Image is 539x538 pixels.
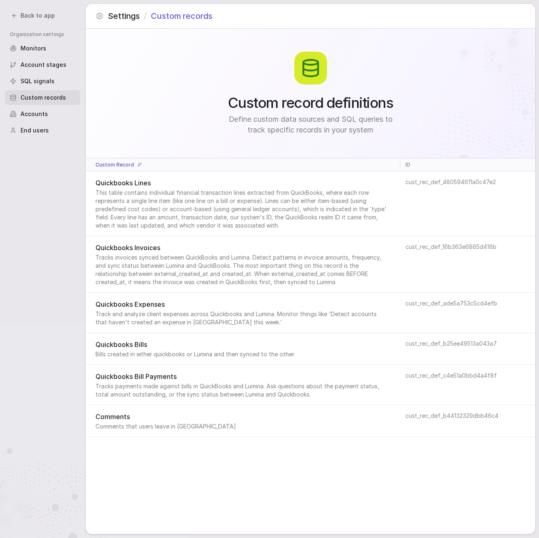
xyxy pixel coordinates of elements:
span: Custom records [20,93,66,102]
span: cust_rec_def_b44132329dbb46c4 [405,412,498,419]
span: Custom Record [96,161,134,169]
span: Quickbooks Invoices [96,243,389,253]
span: Settings [108,10,140,22]
a: End users [5,123,80,138]
a: SQL signals [5,74,80,89]
a: Custom records [5,90,80,105]
span: cust_rec_def_480594611a0c47e2 [405,178,496,185]
span: / [144,10,147,22]
a: Accounts [5,107,80,121]
span: Quickbooks Bills [96,340,389,349]
span: End users [20,126,49,134]
span: Monitors [20,44,46,52]
span: Tracks invoices synced between QuickBooks and Lumina. Detect patterns in invoice amounts, frequen... [96,253,389,286]
span: Comments that users leave in [GEOGRAPHIC_DATA] [96,422,389,431]
span: Define custom data sources and SQL queries to track specific records in your system [221,114,401,135]
span: Custom records [151,10,212,22]
a: Monitors [5,41,80,56]
span: Tracks payments made against bills in QuickBooks and Lumina. Ask questions about the payment stat... [96,382,389,399]
span: ID [405,161,410,169]
span: Account stages [20,61,66,69]
button: Back to app [7,10,60,21]
span: cust_rec_def_b25ee49513a043a7 [405,340,497,347]
span: Quickbooks Bill Payments [96,372,389,381]
span: Back to app [20,11,55,20]
span: Comments [96,412,389,422]
span: This table contains individual financial transaction lines extracted from QuickBooks, where each ... [96,189,389,230]
span: Track and analyze client expenses across Quickbooks and Lumina. Monitor things like 'Detect accou... [96,310,389,326]
span: Custom record definitions [228,94,393,111]
span: cust_rec_def_c4e51a0bbd4a4f8f [405,372,497,379]
span: Accounts [20,110,48,118]
span: SQL signals [20,77,55,85]
span: cust_rec_def_16b363e6865d416b [405,243,496,250]
a: Account stages [5,57,80,72]
span: cust_rec_def_ade5a753c5cd4efb [405,300,497,307]
span: Organization settings [10,31,80,38]
span: Quickbooks Lines [96,178,389,188]
span: Quickbooks Expenses [96,299,389,309]
span: Bills created in either quickbooks or Lumina and then synced to the other. [96,350,389,358]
